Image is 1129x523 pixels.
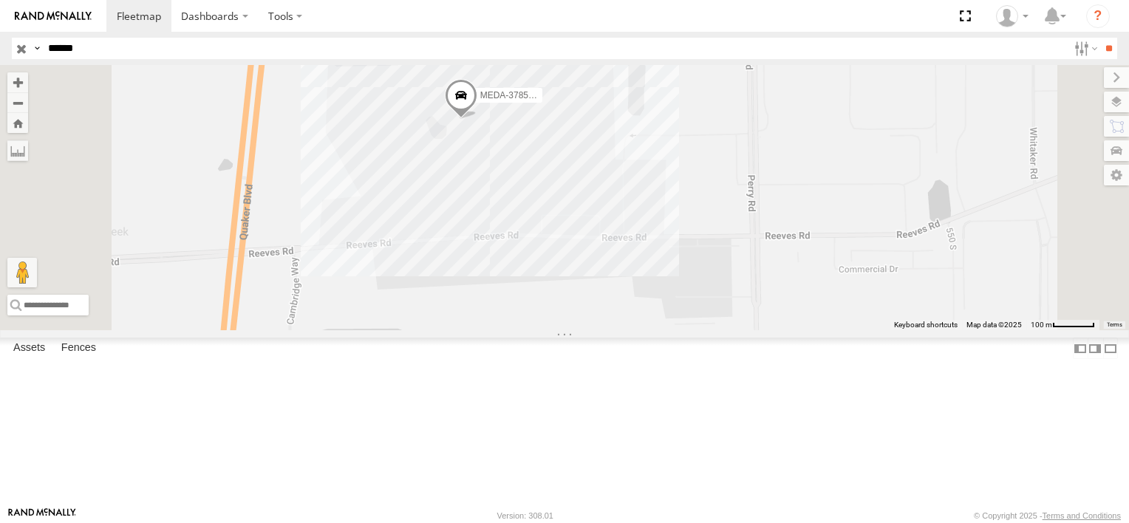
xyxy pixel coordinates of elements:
button: Map Scale: 100 m per 54 pixels [1026,320,1099,330]
a: Visit our Website [8,508,76,523]
button: Zoom in [7,72,28,92]
a: Terms (opens in new tab) [1107,321,1122,327]
a: Terms and Conditions [1043,511,1121,520]
label: Fences [54,338,103,359]
label: Assets [6,338,52,359]
div: Version: 308.01 [497,511,553,520]
label: Map Settings [1104,165,1129,185]
label: Hide Summary Table [1103,338,1118,359]
button: Zoom out [7,92,28,113]
label: Dock Summary Table to the Right [1088,338,1102,359]
span: Map data ©2025 [966,321,1022,329]
label: Measure [7,140,28,161]
div: Leo Rivera [991,5,1034,27]
button: Drag Pegman onto the map to open Street View [7,258,37,287]
span: MEDA-378576-Swing [480,90,565,100]
img: rand-logo.svg [15,11,92,21]
button: Keyboard shortcuts [894,320,958,330]
button: Zoom Home [7,113,28,133]
div: © Copyright 2025 - [974,511,1121,520]
i: ? [1086,4,1110,28]
label: Search Query [31,38,43,59]
span: 100 m [1031,321,1052,329]
label: Search Filter Options [1068,38,1100,59]
label: Dock Summary Table to the Left [1073,338,1088,359]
